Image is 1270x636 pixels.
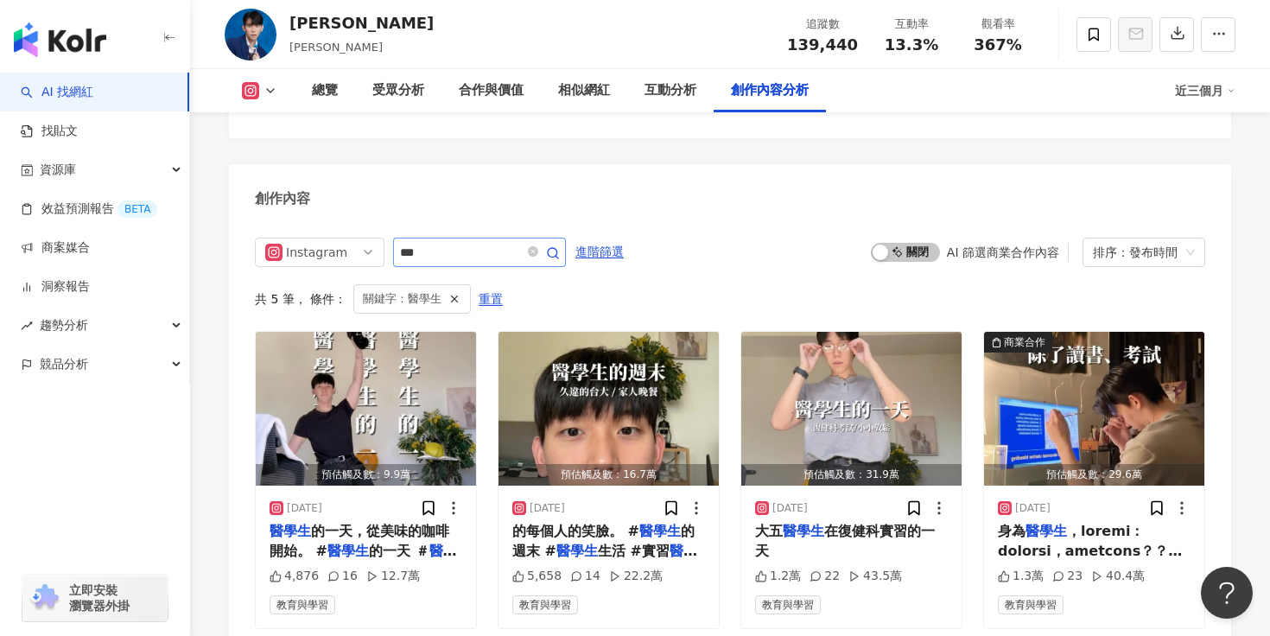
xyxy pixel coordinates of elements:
[1015,501,1051,516] div: [DATE]
[783,523,824,539] mark: 醫學生
[998,595,1064,614] span: 教育與學習
[645,80,696,101] div: 互動分析
[498,332,719,486] img: post-image
[528,246,538,257] span: close-circle
[14,22,106,57] img: logo
[255,284,1205,314] div: 共 5 筆 ， 條件：
[1175,77,1235,105] div: 近三個月
[287,501,322,516] div: [DATE]
[984,332,1204,486] button: 商業合作預估觸及數：29.6萬
[639,523,681,539] mark: 醫學生
[21,278,90,296] a: 洞察報告
[327,568,358,585] div: 16
[558,80,610,101] div: 相似網紅
[312,80,338,101] div: 總覽
[270,568,319,585] div: 4,876
[22,575,168,621] a: chrome extension立即安裝 瀏覽器外掛
[289,12,434,34] div: [PERSON_NAME]
[848,568,902,585] div: 43.5萬
[741,332,962,486] img: post-image
[998,568,1044,585] div: 1.3萬
[270,523,449,558] span: 的一天，從美味的咖啡開始。 #
[1201,567,1253,619] iframe: Help Scout Beacon - Open
[575,238,624,266] span: 進階篩選
[528,245,538,261] span: close-circle
[575,238,625,265] button: 進階篩選
[1093,238,1179,266] div: 排序：發布時間
[609,568,663,585] div: 22.2萬
[741,464,962,486] div: 預估觸及數：31.9萬
[459,80,524,101] div: 合作與價值
[270,595,335,614] span: 教育與學習
[255,189,310,208] div: 創作內容
[363,289,441,308] span: 關鍵字：醫學生
[28,584,61,612] img: chrome extension
[1004,334,1045,351] div: 商業合作
[512,523,639,539] span: 的每個人的笑臉。 #
[772,501,808,516] div: [DATE]
[327,543,369,559] mark: 醫學生
[755,523,783,539] span: 大五
[570,568,600,585] div: 14
[21,84,93,101] a: searchAI 找網紅
[40,150,76,189] span: 資源庫
[256,332,476,486] button: 預估觸及數：9.9萬
[479,286,503,314] span: 重置
[225,9,276,60] img: KOL Avatar
[512,595,578,614] span: 教育與學習
[498,332,719,486] button: 預估觸及數：16.7萬
[289,41,383,54] span: [PERSON_NAME]
[270,523,311,539] mark: 醫學生
[1052,568,1083,585] div: 23
[69,582,130,614] span: 立即安裝 瀏覽器外掛
[40,306,88,345] span: 趨勢分析
[369,543,429,559] span: 的一天 ＃
[512,523,695,558] span: 的週末 #
[755,523,935,558] span: 在復健科實習的一天
[21,239,90,257] a: 商案媒合
[366,568,420,585] div: 12.7萬
[879,16,944,33] div: 互動率
[256,464,476,486] div: 預估觸及數：9.9萬
[965,16,1031,33] div: 觀看率
[731,80,809,101] div: 創作內容分析
[286,238,342,266] div: Instagram
[21,123,78,140] a: 找貼文
[512,568,562,585] div: 5,658
[478,285,504,313] button: 重置
[787,16,858,33] div: 追蹤數
[885,36,938,54] span: 13.3%
[755,595,821,614] span: 教育與學習
[810,568,840,585] div: 22
[947,245,1059,259] div: AI 篩選商業合作內容
[998,523,1026,539] span: 身為
[1026,523,1067,539] mark: 醫學生
[21,200,157,218] a: 效益預測報告BETA
[984,464,1204,486] div: 預估觸及數：29.6萬
[984,332,1204,486] img: post-image
[530,501,565,516] div: [DATE]
[974,36,1022,54] span: 367%
[21,320,33,332] span: rise
[755,568,801,585] div: 1.2萬
[256,332,476,486] img: post-image
[372,80,424,101] div: 受眾分析
[556,543,598,559] mark: 醫學生
[498,464,719,486] div: 預估觸及數：16.7萬
[787,35,858,54] span: 139,440
[741,332,962,486] button: 預估觸及數：31.9萬
[40,345,88,384] span: 競品分析
[1091,568,1145,585] div: 40.4萬
[598,543,670,559] span: 生活 #實習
